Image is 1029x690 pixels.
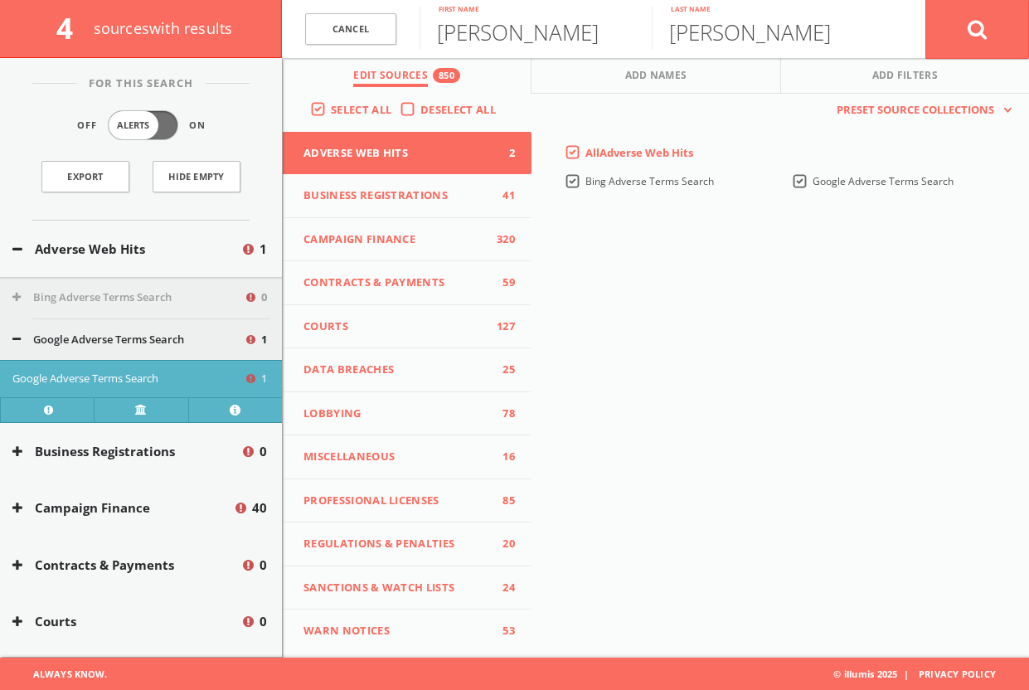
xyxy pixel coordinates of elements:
span: Add Names [625,68,687,87]
span: 1 [260,240,267,259]
button: WARN Notices53 [283,610,531,653]
span: Bing Adverse Terms Search [585,174,714,188]
span: Courts [303,318,490,335]
button: Contracts & Payments59 [283,261,531,305]
span: Regulations & Penalties [303,536,490,552]
span: 1 [261,371,267,387]
button: Sanctions & Watch Lists24 [283,566,531,610]
button: Adverse Web Hits2 [283,132,531,175]
button: Edit Sources850 [283,58,531,94]
span: 0 [260,442,267,461]
span: 85 [490,493,515,509]
span: Data Breaches [303,362,490,378]
div: 850 [433,68,460,83]
button: Adverse Web Hits [12,240,240,259]
a: Export [41,161,129,192]
span: 40 [252,498,267,517]
button: Campaign Finance320 [283,218,531,262]
span: Miscellaneous [303,449,490,465]
span: 24 [490,580,515,596]
span: Add Filters [872,68,939,87]
button: Bing Adverse Terms Search [12,289,244,306]
button: Add Filters [781,58,1029,94]
button: Miscellaneous16 [283,435,531,479]
a: Cancel [305,13,396,46]
span: Deselect All [420,102,496,117]
span: 1 [261,332,267,348]
span: Preset Source Collections [828,102,1002,119]
span: On [189,119,206,133]
span: All Adverse Web Hits [585,145,693,160]
span: Google Adverse Terms Search [813,174,954,188]
button: Campaign Finance [12,498,233,517]
button: Regulations & Penalties20 [283,522,531,566]
span: 20 [490,536,515,552]
button: Google Adverse Terms Search [12,371,244,387]
span: Sanctions & Watch Lists [303,580,490,596]
button: Google Adverse Terms Search [12,332,244,348]
span: source s with results [94,18,233,38]
button: Contracts & Payments [12,556,240,575]
span: 4 [56,8,87,47]
button: Courts127 [283,305,531,349]
a: Verify at source [94,397,187,422]
span: 0 [260,612,267,631]
span: Edit Sources [353,68,428,87]
button: Professional Licenses85 [283,479,531,523]
button: Preset Source Collections [828,102,1012,119]
span: 41 [490,187,515,204]
span: Select All [331,102,391,117]
span: Adverse Web Hits [303,145,490,162]
button: Hide Empty [153,161,240,192]
button: Data Breaches25 [283,348,531,392]
span: WARN Notices [303,623,490,639]
span: 0 [261,289,267,306]
span: Professional Licenses [303,493,490,509]
a: Privacy Policy [919,668,996,680]
span: Campaign Finance [303,231,490,248]
span: 78 [490,406,515,422]
button: Business Registrations41 [283,174,531,218]
button: Lobbying78 [283,392,531,436]
span: | [897,668,915,680]
span: For This Search [76,75,206,92]
span: 16 [490,449,515,465]
span: 53 [490,623,515,639]
span: Business Registrations [303,187,490,204]
button: Add Names [531,58,780,94]
span: 2 [490,145,515,162]
span: Off [77,119,97,133]
span: 59 [490,275,515,291]
button: Courts [12,612,240,631]
span: Contracts & Payments [303,275,490,291]
button: Business Registrations [12,442,240,461]
span: 25 [490,362,515,378]
span: 127 [490,318,515,335]
span: Lobbying [303,406,490,422]
span: 0 [260,556,267,575]
span: 320 [490,231,515,248]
